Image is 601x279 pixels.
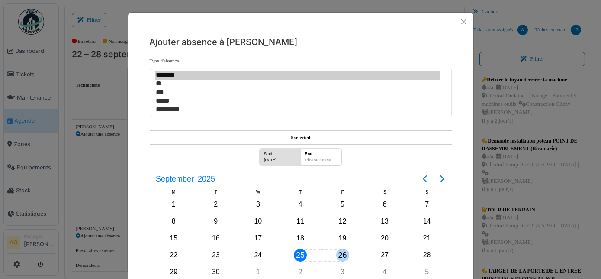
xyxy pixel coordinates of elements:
div: Wednesday, September 17, 2025 [251,232,264,245]
div: Friday, October 3, 2025 [336,266,349,279]
div: Saturday, September 20, 2025 [378,232,391,245]
div: Saturday, October 4, 2025 [378,266,391,279]
div: T [279,188,321,196]
div: Tuesday, September 30, 2025 [209,266,222,279]
div: F [321,188,364,196]
div: Wednesday, September 24, 2025 [251,249,264,262]
div: Wednesday, October 1, 2025 [251,266,264,279]
div: Start [262,149,292,157]
div: Tuesday, September 2, 2025 [209,198,222,211]
div: Today, Thursday, September 25, 2025 [294,249,307,262]
div: Monday, September 8, 2025 [167,215,180,228]
div: Thursday, September 11, 2025 [294,215,307,228]
div: Monday, September 22, 2025 [167,249,180,262]
div: Sunday, September 21, 2025 [421,232,434,245]
div: Saturday, September 13, 2025 [378,215,391,228]
button: Previous page [416,170,434,188]
div: Friday, September 12, 2025 [336,215,349,228]
div: Sunday, September 14, 2025 [421,215,434,228]
div: Saturday, September 6, 2025 [378,198,391,211]
div: Thursday, October 2, 2025 [294,266,307,279]
div: Sunday, September 28, 2025 [421,249,434,262]
div: Tuesday, September 9, 2025 [209,215,222,228]
div: Sunday, September 7, 2025 [421,198,434,211]
div: Wednesday, September 3, 2025 [251,198,264,211]
div: Sunday, October 5, 2025 [421,266,434,279]
div: Tuesday, September 23, 2025 [209,249,222,262]
div: W [237,188,280,196]
h5: Ajouter absence à [PERSON_NAME] [150,36,452,49]
div: S [406,188,448,196]
div: Friday, September 26, 2025 [336,249,349,262]
div: S [363,188,406,196]
div: Please select [302,157,339,165]
span: September [154,171,196,187]
button: September2025 [151,171,221,187]
div: Thursday, September 18, 2025 [294,232,307,245]
button: Next page [434,170,451,188]
div: End [302,149,339,157]
div: Thursday, September 4, 2025 [294,198,307,211]
div: Tuesday, September 16, 2025 [209,232,222,245]
label: Type d'absence [150,57,179,65]
div: Saturday, September 27, 2025 [378,249,391,262]
div: [DATE] [262,157,292,165]
div: 0 selected [150,131,452,145]
div: Monday, September 1, 2025 [167,198,180,211]
div: Monday, September 29, 2025 [167,266,180,279]
div: Wednesday, September 10, 2025 [251,215,264,228]
div: Friday, September 19, 2025 [336,232,349,245]
div: T [195,188,237,196]
div: M [153,188,195,196]
div: Monday, September 15, 2025 [167,232,180,245]
span: 2025 [196,171,217,187]
div: Friday, September 5, 2025 [336,198,349,211]
button: Close [458,16,469,28]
